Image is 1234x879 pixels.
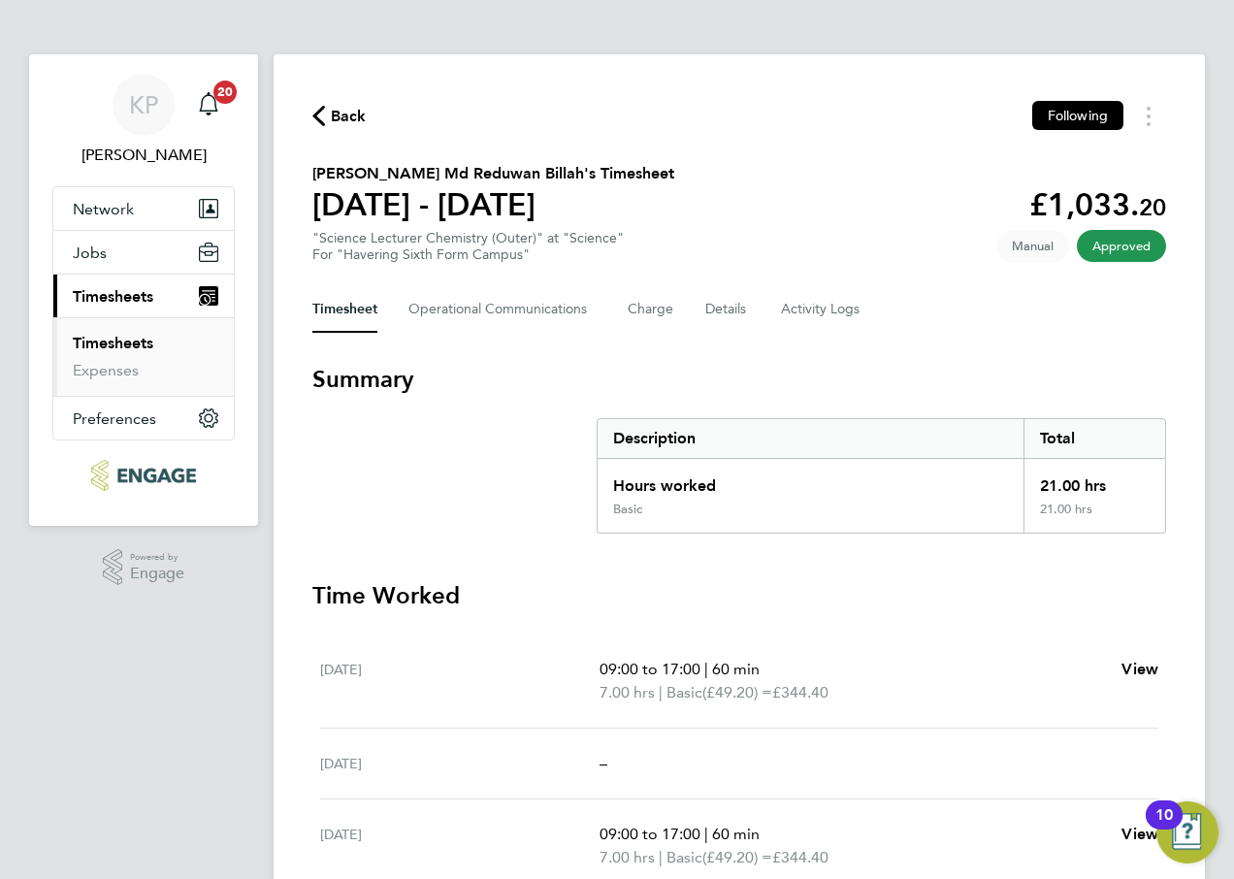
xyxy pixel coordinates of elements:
span: 20 [213,81,237,104]
button: Activity Logs [781,286,862,333]
span: 7.00 hrs [600,683,655,701]
span: – [600,754,607,772]
button: Details [705,286,750,333]
app-decimal: £1,033. [1029,186,1166,223]
button: Following [1032,101,1123,130]
span: Preferences [73,409,156,428]
div: Basic [613,502,642,517]
a: KP[PERSON_NAME] [52,74,235,167]
button: Timesheets Menu [1131,101,1166,131]
a: 20 [189,74,228,136]
span: 60 min [712,825,760,843]
img: ncclondon-logo-retina.png [91,460,195,491]
span: View [1121,825,1158,843]
span: 09:00 to 17:00 [600,825,700,843]
div: [DATE] [320,823,600,869]
div: Timesheets [53,317,234,396]
h3: Time Worked [312,580,1166,611]
button: Jobs [53,231,234,274]
span: | [659,848,663,866]
button: Open Resource Center, 10 new notifications [1156,801,1218,863]
button: Operational Communications [408,286,597,333]
span: Powered by [130,549,184,566]
div: Description [598,419,1023,458]
h1: [DATE] - [DATE] [312,185,674,224]
span: £344.40 [772,683,828,701]
div: Total [1023,419,1165,458]
span: Basic [666,681,702,704]
span: KP [129,92,158,117]
span: View [1121,660,1158,678]
h3: Summary [312,364,1166,395]
button: Back [312,104,367,128]
span: | [659,683,663,701]
a: View [1121,823,1158,846]
div: [DATE] [320,658,600,704]
a: Powered byEngage [103,549,185,586]
span: | [704,660,708,678]
span: Network [73,200,134,218]
div: Summary [597,418,1166,534]
div: 21.00 hrs [1023,459,1165,502]
div: "Science Lecturer Chemistry (Outer)" at "Science" [312,230,624,263]
button: Preferences [53,397,234,439]
span: Back [331,105,367,128]
div: [DATE] [320,752,600,775]
a: View [1121,658,1158,681]
button: Timesheets [53,275,234,317]
span: Following [1048,107,1108,124]
span: (£49.20) = [702,848,772,866]
span: (£49.20) = [702,683,772,701]
span: Timesheets [73,287,153,306]
div: 10 [1155,815,1173,840]
h2: [PERSON_NAME] Md Reduwan Billah's Timesheet [312,162,674,185]
span: Basic [666,846,702,869]
span: This timesheet has been approved. [1077,230,1166,262]
span: 09:00 to 17:00 [600,660,700,678]
button: Charge [628,286,674,333]
span: 7.00 hrs [600,848,655,866]
span: 20 [1139,193,1166,221]
a: Go to home page [52,460,235,491]
span: Jobs [73,244,107,262]
span: Engage [130,566,184,582]
a: Timesheets [73,334,153,352]
a: Expenses [73,361,139,379]
span: £344.40 [772,848,828,866]
div: Hours worked [598,459,1023,502]
div: 21.00 hrs [1023,502,1165,533]
span: Kavita Phakey [52,144,235,167]
span: | [704,825,708,843]
div: For "Havering Sixth Form Campus" [312,246,624,263]
button: Timesheet [312,286,377,333]
span: This timesheet was manually created. [996,230,1069,262]
span: 60 min [712,660,760,678]
button: Network [53,187,234,230]
nav: Main navigation [29,54,258,526]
